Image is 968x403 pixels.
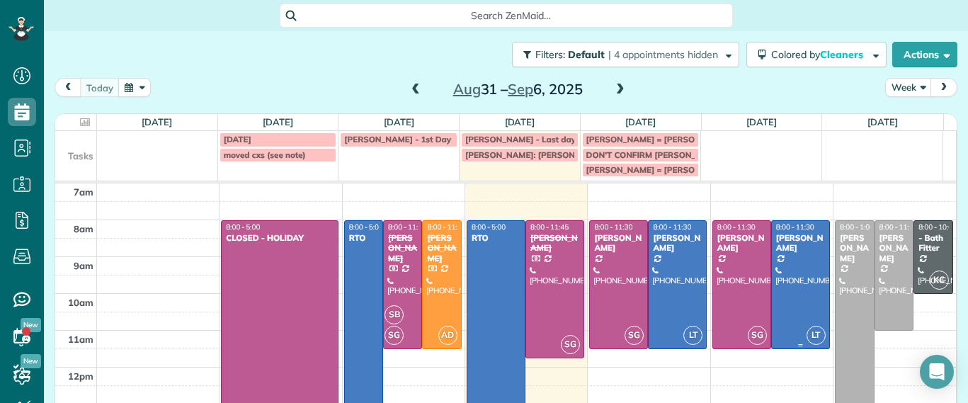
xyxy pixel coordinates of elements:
span: 8:00 - 11:30 [427,222,465,232]
span: LT [807,326,826,345]
button: today [80,78,120,97]
div: [PERSON_NAME] [593,233,644,254]
button: Actions [892,42,957,67]
span: 8:00 - 11:30 [653,222,691,232]
span: Filters: [535,48,565,61]
span: 8:00 - 11:45 [530,222,569,232]
span: SG [385,326,404,345]
div: RTO [348,233,379,243]
a: Filters: Default | 4 appointments hidden [505,42,739,67]
span: 8:00 - 11:30 [776,222,814,232]
span: moved cxs (see note) [224,149,306,160]
span: 8:00 - 11:30 [594,222,632,232]
div: Open Intercom Messenger [920,355,954,389]
a: [DATE] [746,116,777,127]
a: [DATE] [142,116,172,127]
span: LT [683,326,702,345]
a: [DATE] [505,116,535,127]
span: | 4 appointments hidden [608,48,718,61]
span: [PERSON_NAME] - Last day [465,134,576,144]
span: Colored by [771,48,868,61]
span: [PERSON_NAME] = [PERSON_NAME]? [586,164,736,175]
button: Filters: Default | 4 appointments hidden [512,42,739,67]
button: prev [55,78,81,97]
span: [PERSON_NAME] = [PERSON_NAME] [586,134,733,144]
span: SG [748,326,767,345]
span: 8:00 - 11:30 [717,222,756,232]
a: [DATE] [384,116,414,127]
div: [PERSON_NAME] [775,233,826,254]
button: next [930,78,957,97]
span: 8:00 - 11:00 [879,222,918,232]
span: DON'T CONFIRM [PERSON_NAME] - NEED [PERSON_NAME] [586,149,824,160]
a: [DATE] [263,116,293,127]
button: Colored byCleaners [746,42,887,67]
span: Sep [508,80,533,98]
div: [PERSON_NAME] [387,233,418,263]
span: Default [568,48,605,61]
div: [PERSON_NAME] [652,233,702,254]
span: 7am [74,186,93,198]
span: 9am [74,260,93,271]
a: [DATE] [867,116,898,127]
span: Cleaners [820,48,865,61]
div: [PERSON_NAME] [426,233,457,263]
span: SG [625,326,644,345]
span: SG [561,335,580,354]
span: 8:00 - 5:00 [226,222,260,232]
span: 8:00 - 1:00 [840,222,874,232]
span: [PERSON_NAME] - 1st Day of Training [344,134,496,144]
span: 8:00 - 11:30 [388,222,426,232]
span: [DATE] [224,134,251,144]
div: CLOSED - HOLIDAY [225,233,334,243]
div: [PERSON_NAME] [839,233,870,263]
div: - Bath Fitter [918,233,949,254]
div: [PERSON_NAME] [530,233,580,254]
a: [DATE] [625,116,656,127]
span: 8:00 - 5:00 [472,222,506,232]
span: 8:00 - 10:00 [918,222,957,232]
span: KC [930,271,949,290]
span: AD [438,326,457,345]
span: [PERSON_NAME]: [PERSON_NAME] and [PERSON_NAME] [465,149,695,160]
h2: 31 – 6, 2025 [429,81,606,97]
span: 11am [68,334,93,345]
span: 10am [68,297,93,308]
span: SB [385,305,404,324]
div: [PERSON_NAME] [879,233,910,263]
span: 8am [74,223,93,234]
div: RTO [471,233,521,243]
div: [PERSON_NAME] [717,233,767,254]
span: 8:00 - 5:00 [349,222,383,232]
button: Week [885,78,932,97]
span: 12pm [68,370,93,382]
span: Aug [453,80,481,98]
